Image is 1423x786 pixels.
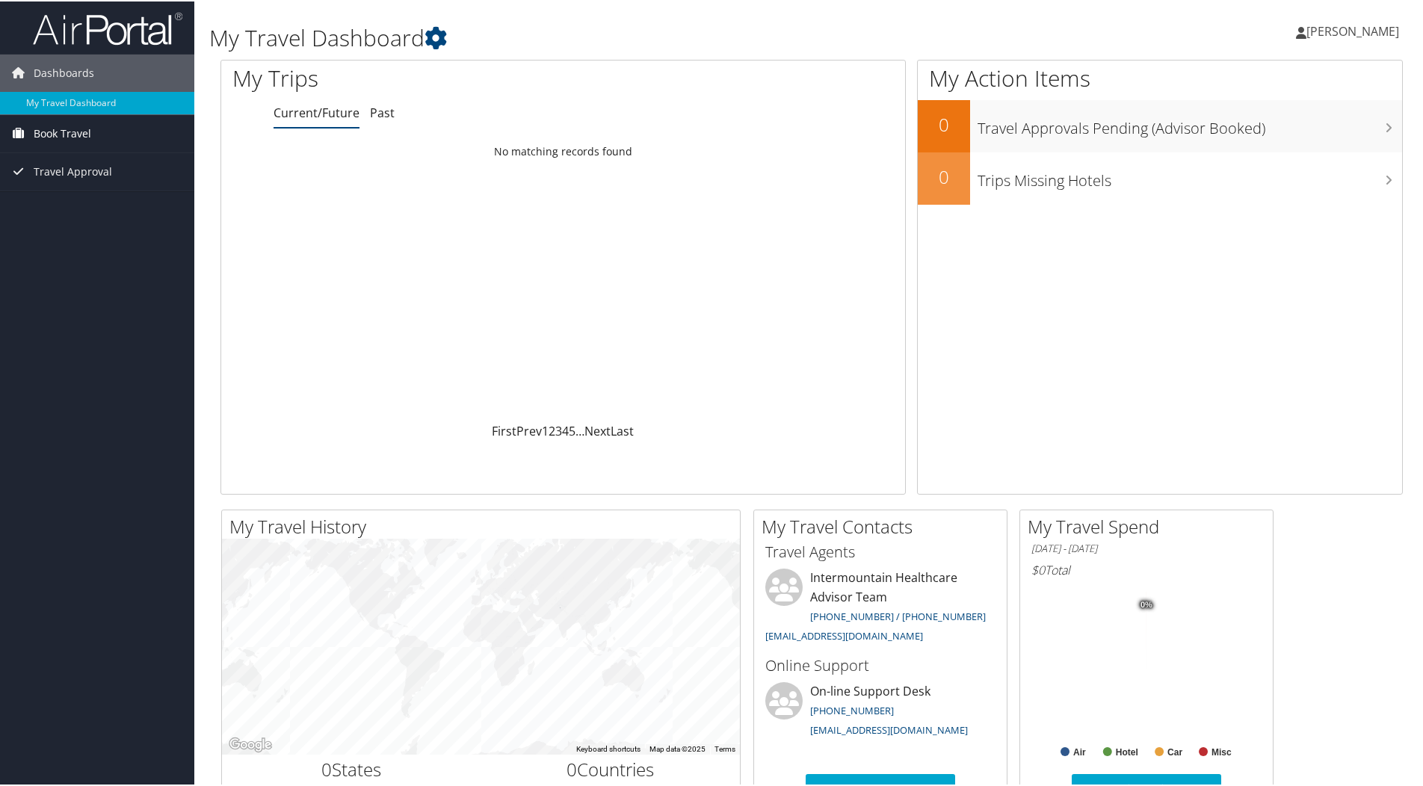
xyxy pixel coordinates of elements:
[918,151,1402,203] a: 0Trips Missing Hotels
[1031,560,1262,577] h6: Total
[549,421,555,438] a: 2
[584,421,611,438] a: Next
[978,161,1402,190] h3: Trips Missing Hotels
[765,628,923,641] a: [EMAIL_ADDRESS][DOMAIN_NAME]
[810,702,894,716] a: [PHONE_NUMBER]
[918,99,1402,151] a: 0Travel Approvals Pending (Advisor Booked)
[562,421,569,438] a: 4
[229,513,740,538] h2: My Travel History
[232,61,609,93] h1: My Trips
[209,21,1013,52] h1: My Travel Dashboard
[1296,7,1414,52] a: [PERSON_NAME]
[762,513,1007,538] h2: My Travel Contacts
[370,103,395,120] a: Past
[575,421,584,438] span: …
[810,608,986,622] a: [PHONE_NUMBER] / [PHONE_NUMBER]
[1211,746,1232,756] text: Misc
[555,421,562,438] a: 3
[758,681,1003,742] li: On-line Support Desk
[221,137,905,164] td: No matching records found
[34,152,112,189] span: Travel Approval
[516,421,542,438] a: Prev
[978,109,1402,137] h3: Travel Approvals Pending (Advisor Booked)
[611,421,634,438] a: Last
[765,654,996,675] h3: Online Support
[492,421,516,438] a: First
[1073,746,1086,756] text: Air
[649,743,706,752] span: Map data ©2025
[226,734,275,753] img: Google
[34,114,91,151] span: Book Travel
[1140,599,1152,608] tspan: 0%
[765,540,996,561] h3: Travel Agents
[918,163,970,188] h2: 0
[226,734,275,753] a: Open this area in Google Maps (opens a new window)
[34,53,94,90] span: Dashboards
[567,755,577,780] span: 0
[274,103,359,120] a: Current/Future
[918,111,970,136] h2: 0
[1028,513,1273,538] h2: My Travel Spend
[1031,560,1045,577] span: $0
[233,755,470,781] h2: States
[321,755,332,780] span: 0
[758,567,1003,647] li: Intermountain Healthcare Advisor Team
[1306,22,1399,38] span: [PERSON_NAME]
[542,421,549,438] a: 1
[1167,746,1182,756] text: Car
[576,743,640,753] button: Keyboard shortcuts
[714,743,735,752] a: Terms (opens in new tab)
[493,755,729,781] h2: Countries
[918,61,1402,93] h1: My Action Items
[569,421,575,438] a: 5
[1116,746,1138,756] text: Hotel
[33,10,182,45] img: airportal-logo.png
[1031,540,1262,554] h6: [DATE] - [DATE]
[810,722,968,735] a: [EMAIL_ADDRESS][DOMAIN_NAME]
